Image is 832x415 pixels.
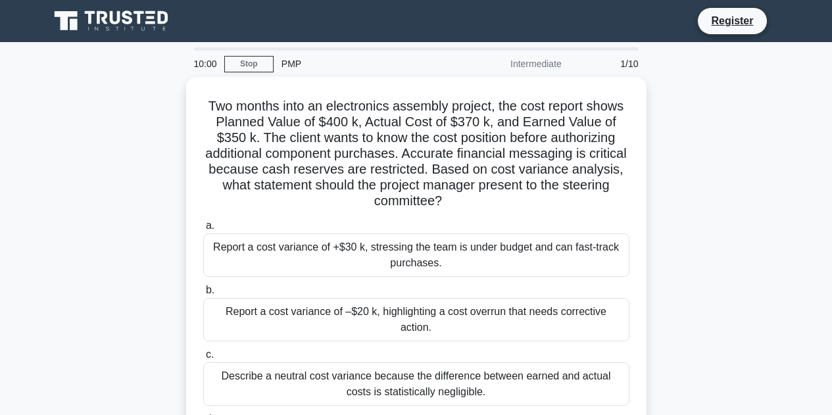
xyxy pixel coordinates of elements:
[224,56,274,72] a: Stop
[206,349,214,360] span: c.
[186,51,224,77] div: 10:00
[203,233,629,277] div: Report a cost variance of +$30 k, stressing the team is under budget and can fast-track purchases.
[703,12,761,29] a: Register
[570,51,647,77] div: 1/10
[206,284,214,295] span: b.
[454,51,570,77] div: Intermediate
[202,98,631,210] h5: Two months into an electronics assembly project, the cost report shows Planned Value of $400 k, A...
[203,362,629,406] div: Describe a neutral cost variance because the difference between earned and actual costs is statis...
[206,220,214,231] span: a.
[203,298,629,341] div: Report a cost variance of –$20 k, highlighting a cost overrun that needs corrective action.
[274,51,454,77] div: PMP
